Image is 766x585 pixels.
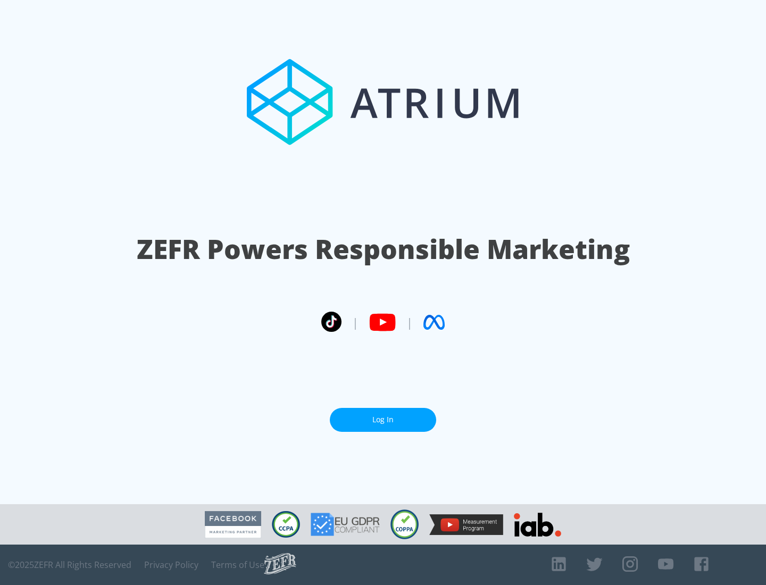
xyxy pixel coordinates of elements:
img: COPPA Compliant [390,509,419,539]
h1: ZEFR Powers Responsible Marketing [137,231,630,268]
img: Facebook Marketing Partner [205,511,261,538]
img: GDPR Compliant [311,513,380,536]
img: CCPA Compliant [272,511,300,538]
span: © 2025 ZEFR All Rights Reserved [8,559,131,570]
span: | [352,314,359,330]
a: Log In [330,408,436,432]
span: | [406,314,413,330]
img: IAB [514,513,561,537]
a: Privacy Policy [144,559,198,570]
a: Terms of Use [211,559,264,570]
img: YouTube Measurement Program [429,514,503,535]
